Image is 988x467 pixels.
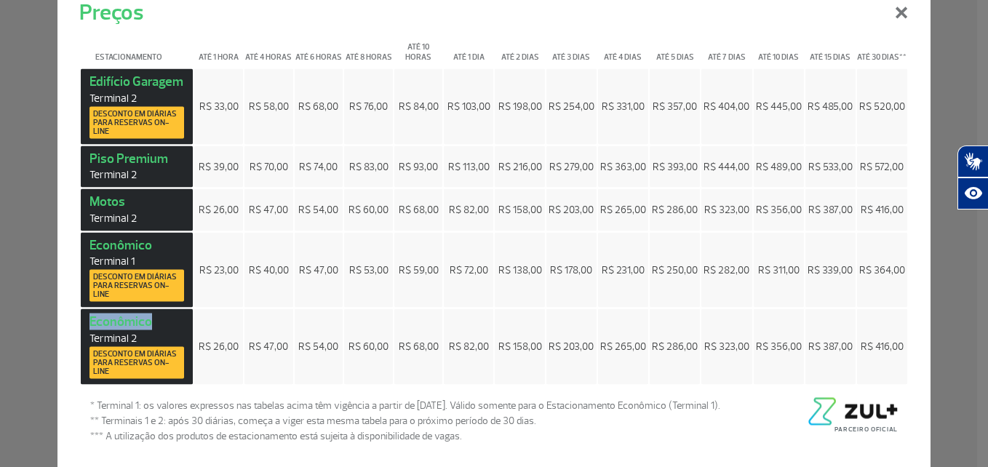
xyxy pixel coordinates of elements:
span: R$ 70,00 [250,160,288,172]
button: Abrir tradutor de língua de sinais. [957,145,988,177]
span: R$ 445,00 [756,100,802,113]
span: R$ 404,00 [704,100,749,113]
span: Terminal 2 [89,331,184,345]
span: R$ 231,00 [602,263,645,276]
span: R$ 572,00 [860,160,904,172]
span: R$ 76,00 [349,100,388,113]
span: R$ 47,00 [249,340,288,353]
span: R$ 485,00 [808,100,853,113]
span: Terminal 2 [89,211,184,225]
th: Até 2 dias [495,31,544,68]
span: R$ 520,00 [859,100,905,113]
span: R$ 356,00 [756,340,802,353]
span: R$ 33,00 [199,100,239,113]
span: R$ 84,00 [399,100,439,113]
span: R$ 82,00 [449,204,489,216]
span: R$ 68,00 [399,204,439,216]
span: R$ 68,00 [298,100,338,113]
span: R$ 113,00 [448,160,490,172]
span: R$ 339,00 [808,263,853,276]
th: Até 5 dias [650,31,700,68]
span: R$ 93,00 [399,160,438,172]
span: R$ 72,00 [450,263,488,276]
span: R$ 216,00 [498,160,542,172]
span: R$ 444,00 [704,160,749,172]
span: R$ 279,00 [549,160,594,172]
span: R$ 59,00 [399,263,439,276]
span: Terminal 2 [89,91,184,105]
span: R$ 282,00 [704,263,749,276]
span: R$ 363,00 [600,160,646,172]
span: ** Terminais 1 e 2: após 30 diárias, começa a viger esta mesma tabela para o próximo período de 3... [90,412,720,428]
span: R$ 23,00 [199,263,239,276]
span: *** A utilização dos produtos de estacionamento está sujeita à disponibilidade de vagas. [90,428,720,443]
span: R$ 533,00 [808,160,853,172]
th: Até 8 horas [344,31,393,68]
span: R$ 103,00 [447,100,490,113]
th: Até 6 horas [295,31,343,68]
img: logo-zul-black.png [805,397,898,425]
span: Desconto em diárias para reservas on-line [93,109,180,135]
span: R$ 40,00 [249,263,289,276]
span: R$ 416,00 [861,340,904,353]
span: R$ 331,00 [602,100,645,113]
span: R$ 54,00 [298,204,338,216]
span: R$ 203,00 [549,204,594,216]
span: R$ 357,00 [653,100,697,113]
th: Até 15 dias [805,31,856,68]
span: R$ 356,00 [756,204,802,216]
span: R$ 265,00 [600,340,646,353]
th: Até 10 horas [394,31,443,68]
th: Até 30 dias** [857,31,907,68]
span: R$ 364,00 [859,263,905,276]
span: R$ 393,00 [653,160,698,172]
span: R$ 387,00 [808,340,853,353]
th: Até 1 hora [194,31,243,68]
div: Plugin de acessibilidade da Hand Talk. [957,145,988,209]
span: Terminal 2 [89,168,184,182]
span: Desconto em diárias para reservas on-line [93,273,180,299]
span: R$ 416,00 [861,204,904,216]
th: Até 10 dias [754,31,804,68]
span: R$ 250,00 [652,263,698,276]
span: R$ 323,00 [704,204,749,216]
span: R$ 82,00 [449,340,489,353]
strong: Motos [89,193,184,225]
button: Abrir recursos assistivos. [957,177,988,209]
span: R$ 58,00 [249,100,289,113]
span: R$ 54,00 [298,340,338,353]
th: Até 3 dias [546,31,597,68]
span: Parceiro Oficial [834,425,898,433]
span: R$ 286,00 [652,204,698,216]
span: R$ 26,00 [199,340,239,353]
span: R$ 323,00 [704,340,749,353]
strong: Econômico [89,236,184,302]
th: Até 7 dias [701,31,752,68]
span: R$ 60,00 [348,204,389,216]
span: R$ 158,00 [498,204,542,216]
span: R$ 254,00 [549,100,594,113]
span: R$ 138,00 [498,263,542,276]
span: * Terminal 1: os valores expressos nas tabelas acima têm vigência a partir de [DATE]. Válido some... [90,397,720,412]
span: Desconto em diárias para reservas on-line [93,349,180,375]
span: R$ 83,00 [349,160,389,172]
span: R$ 203,00 [549,340,594,353]
span: R$ 489,00 [756,160,802,172]
strong: Piso Premium [89,150,184,182]
th: Até 4 horas [244,31,293,68]
span: R$ 68,00 [399,340,439,353]
span: R$ 47,00 [299,263,338,276]
span: R$ 265,00 [600,204,646,216]
th: Estacionamento [81,31,193,68]
strong: Edifício Garagem [89,73,184,139]
span: R$ 387,00 [808,204,853,216]
th: Até 1 dia [444,31,493,68]
span: R$ 60,00 [348,340,389,353]
span: R$ 47,00 [249,204,288,216]
span: R$ 158,00 [498,340,542,353]
span: R$ 53,00 [349,263,389,276]
span: R$ 286,00 [652,340,698,353]
span: Terminal 1 [89,255,184,268]
span: R$ 26,00 [199,204,239,216]
span: R$ 311,00 [758,263,800,276]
